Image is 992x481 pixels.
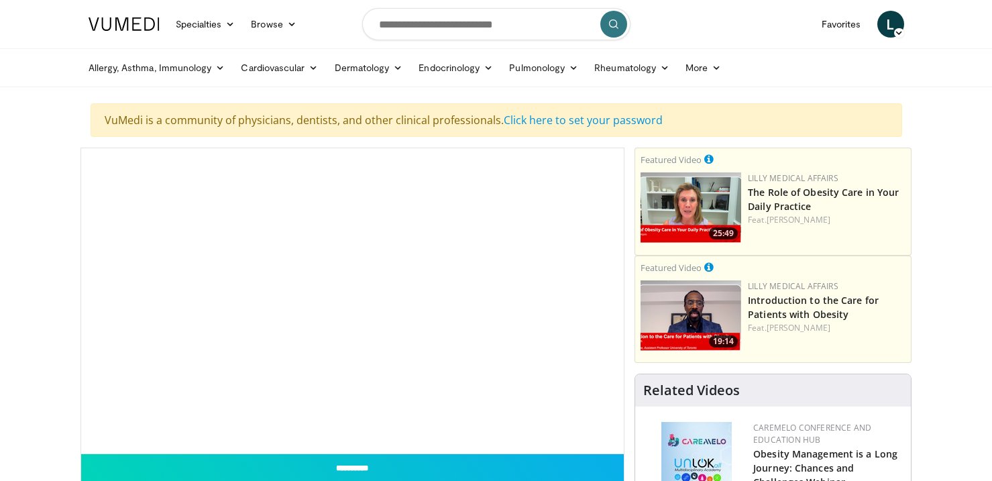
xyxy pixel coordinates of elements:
a: [PERSON_NAME] [767,214,830,225]
div: Feat. [748,322,905,334]
span: 19:14 [709,335,738,348]
a: Lilly Medical Affairs [748,280,838,292]
a: [PERSON_NAME] [767,322,830,333]
span: 25:49 [709,227,738,239]
div: Feat. [748,214,905,226]
a: 19:14 [641,280,741,351]
a: Allergy, Asthma, Immunology [80,54,233,81]
a: Rheumatology [586,54,677,81]
a: Specialties [168,11,243,38]
h4: Related Videos [643,382,740,398]
video-js: Video Player [81,148,624,454]
div: VuMedi is a community of physicians, dentists, and other clinical professionals. [91,103,902,137]
img: e1208b6b-349f-4914-9dd7-f97803bdbf1d.png.150x105_q85_crop-smart_upscale.png [641,172,741,243]
img: VuMedi Logo [89,17,160,31]
a: More [677,54,729,81]
a: Favorites [814,11,869,38]
small: Featured Video [641,154,702,166]
a: The Role of Obesity Care in Your Daily Practice [748,186,899,213]
a: Introduction to the Care for Patients with Obesity [748,294,879,321]
a: Dermatology [327,54,411,81]
a: Cardiovascular [233,54,326,81]
img: acc2e291-ced4-4dd5-b17b-d06994da28f3.png.150x105_q85_crop-smart_upscale.png [641,280,741,351]
a: L [877,11,904,38]
small: Featured Video [641,262,702,274]
a: Lilly Medical Affairs [748,172,838,184]
a: Endocrinology [410,54,501,81]
a: Browse [243,11,305,38]
a: 25:49 [641,172,741,243]
a: Click here to set your password [504,113,663,127]
a: CaReMeLO Conference and Education Hub [753,422,871,445]
a: Pulmonology [501,54,586,81]
input: Search topics, interventions [362,8,630,40]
